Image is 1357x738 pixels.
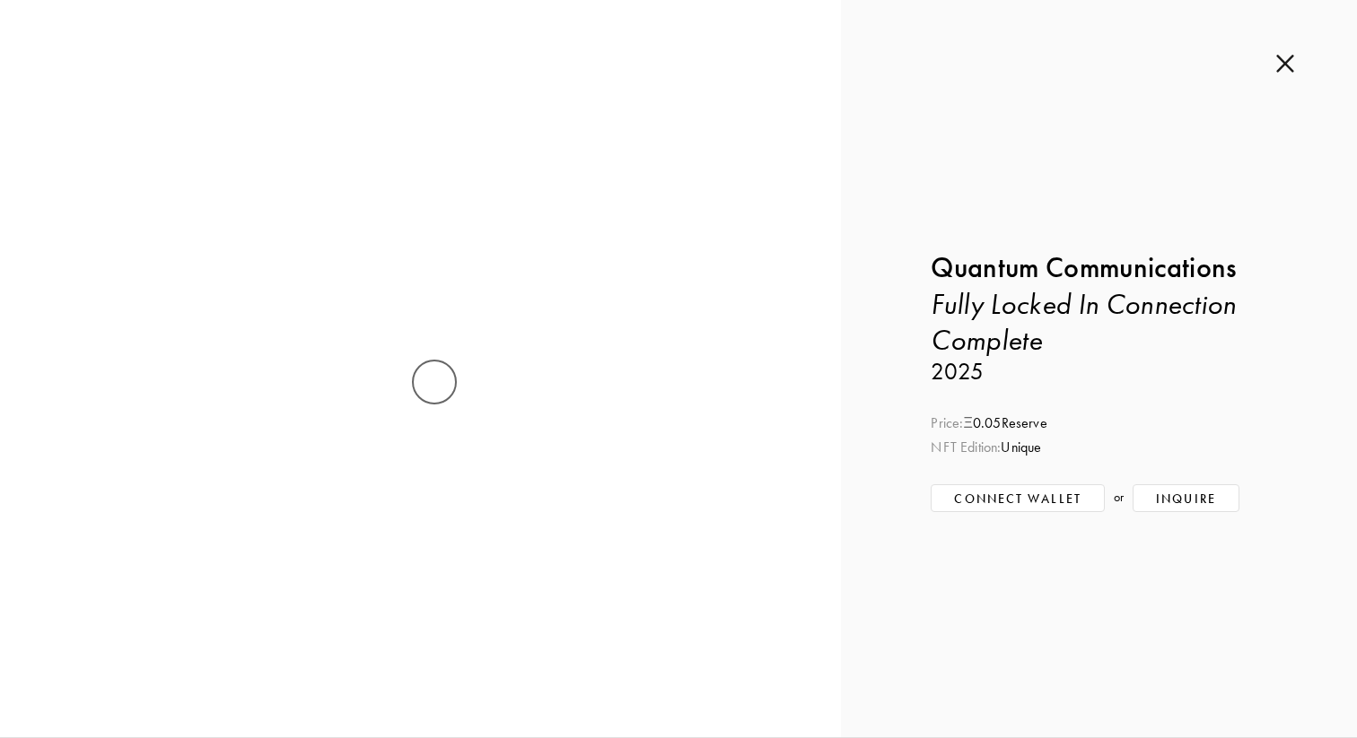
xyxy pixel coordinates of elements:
h3: 2025 [931,358,1267,386]
button: Connect Wallet [931,484,1104,512]
span: NFT Edition: [931,438,1001,456]
span: Price: [931,414,963,431]
b: Quantum Communications [931,250,1237,285]
img: cross.b43b024a.svg [1276,54,1294,74]
div: Unique [931,438,1267,457]
span: Ξ [963,414,973,431]
span: or [1114,488,1124,508]
i: Fully Locked In Connection Complete [931,287,1236,357]
div: 0.05 Reserve [931,413,1267,433]
button: Inquire [1133,484,1239,512]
